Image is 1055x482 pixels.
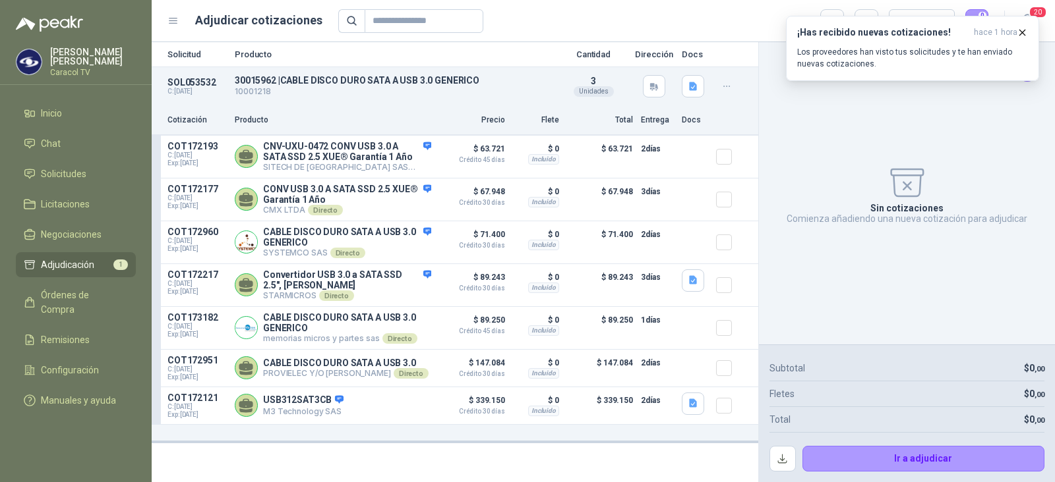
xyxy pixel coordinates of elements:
p: Solicitud [167,50,227,59]
p: $ 0 [513,184,559,200]
span: 0 [1029,363,1044,373]
p: $ 147.084 [439,355,505,377]
span: Exp: [DATE] [167,411,227,419]
p: $ 339.150 [567,392,633,419]
span: Crédito 45 días [439,157,505,163]
p: PROVIELEC Y/O [PERSON_NAME] [263,368,429,379]
p: COT172121 [167,392,227,403]
a: Solicitudes [16,161,136,186]
p: $ 89.250 [567,312,633,344]
p: 10001218 [235,86,553,98]
p: $ 71.400 [439,227,505,249]
p: Subtotal [769,361,805,375]
div: Incluido [528,282,559,293]
span: Negociaciones [41,227,102,242]
span: 20 [1029,6,1047,18]
div: Incluido [528,154,559,165]
img: Company Logo [235,231,257,253]
p: CABLE DISCO DURO SATA A USB 3.0 [263,358,429,368]
p: $ 0 [513,392,559,408]
span: C: [DATE] [167,237,227,245]
p: memorias micros y partes sas [263,333,431,344]
span: Exp: [DATE] [167,245,227,253]
span: Exp: [DATE] [167,159,227,167]
span: Crédito 30 días [439,242,505,249]
span: Licitaciones [41,197,90,211]
p: STARMICROS [263,290,431,301]
span: ,00 [1035,416,1044,425]
p: $ 71.400 [567,227,633,258]
p: $ [1024,361,1044,375]
p: Convertidor USB 3.0 a SATA SSD 2.5", [PERSON_NAME] [263,269,431,290]
p: $ 89.243 [439,269,505,292]
div: Directo [382,333,417,344]
p: COT172960 [167,227,227,237]
p: Producto [235,114,431,126]
a: Chat [16,131,136,156]
p: Los proveedores han visto tus solicitudes y te han enviado nuevas cotizaciones. [797,46,1028,70]
p: $ 147.084 [567,355,633,381]
p: Fletes [769,387,795,401]
p: $ [1024,387,1044,401]
span: Configuración [41,363,99,377]
p: Producto [235,50,553,59]
span: C: [DATE] [167,280,227,288]
p: Entrega [641,114,674,126]
p: $ 63.721 [567,141,633,173]
p: Dirección [634,50,674,59]
p: $ 63.721 [439,141,505,163]
p: $ 67.948 [567,184,633,215]
p: Precio [439,114,505,126]
p: 3 días [641,269,674,285]
span: ,00 [1035,390,1044,399]
span: C: [DATE] [167,323,227,331]
div: Unidades [574,86,614,97]
span: 1 [113,259,128,270]
p: C: [DATE] [167,88,227,95]
p: $ 67.948 [439,184,505,206]
span: 0 [1029,414,1044,425]
span: Crédito 45 días [439,328,505,335]
div: Directo [319,290,354,301]
p: 1 días [641,312,674,328]
div: Directo [308,205,343,215]
div: Incluido [528,406,559,416]
a: Manuales y ayuda [16,388,136,413]
span: Crédito 30 días [439,200,505,206]
p: SYSTEMCO SAS [263,248,431,258]
p: Cotización [167,114,227,126]
p: Total [567,114,633,126]
span: C: [DATE] [167,194,227,202]
p: Sin cotizaciones [870,203,944,213]
p: CABLE DISCO DURO SATA A USB 3.0 GENERICO [263,312,431,333]
a: Inicio [16,101,136,126]
div: Precio [897,11,935,31]
p: 2 días [641,227,674,242]
p: $ 0 [513,227,559,242]
p: Caracol TV [50,68,136,76]
span: C: [DATE] [167,365,227,373]
span: hace 1 hora [974,27,1017,38]
button: ¡Has recibido nuevas cotizaciones!hace 1 hora Los proveedores han visto tus solicitudes y te han ... [786,16,1039,81]
span: Exp: [DATE] [167,202,227,210]
p: M3 Technology SAS [263,406,344,416]
p: Docs [682,50,708,59]
div: Incluido [528,240,559,250]
div: Incluido [528,325,559,336]
a: Remisiones [16,327,136,352]
div: Directo [411,162,446,173]
p: $ [1024,412,1044,427]
p: 2 días [641,392,674,408]
p: Flete [513,114,559,126]
span: ,00 [1035,365,1044,373]
button: 20 [1015,9,1039,33]
img: Logo peakr [16,16,83,32]
a: Negociaciones [16,222,136,247]
span: Exp: [DATE] [167,373,227,381]
img: Company Logo [235,317,257,338]
button: 0 [965,9,989,33]
span: Inicio [41,106,62,120]
span: Solicitudes [41,167,86,181]
span: Crédito 30 días [439,285,505,292]
p: COT172217 [167,269,227,280]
